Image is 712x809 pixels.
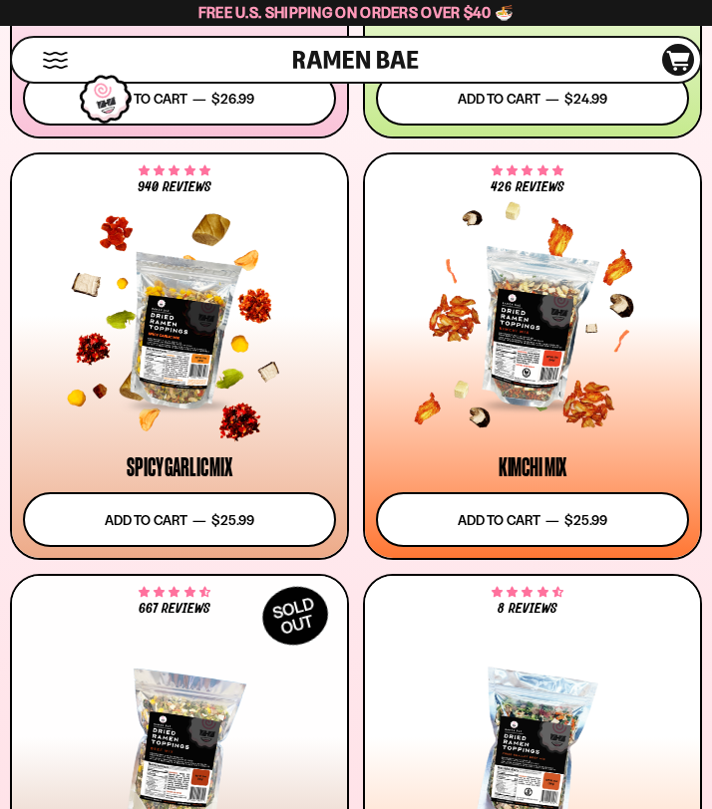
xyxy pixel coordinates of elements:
[23,492,336,547] button: Add to cart — $25.99
[139,167,209,175] span: 4.75 stars
[198,3,515,22] span: Free U.S. Shipping on Orders over $40 🍜
[491,180,564,194] span: 426 reviews
[252,576,338,656] div: SOLD OUT
[492,589,562,597] span: 4.62 stars
[127,455,231,479] div: Spicy Garlic Mix
[42,52,69,69] button: Mobile Menu Trigger
[376,71,689,126] button: Add to cart — $24.99
[498,602,557,616] span: 8 reviews
[492,167,562,175] span: 4.76 stars
[499,455,566,479] div: Kimchi Mix
[23,71,336,126] button: Add to cart — $26.99
[138,180,211,194] span: 940 reviews
[10,152,349,560] a: 4.75 stars 940 reviews Spicy Garlic Mix Add to cart — $25.99
[376,492,689,547] button: Add to cart — $25.99
[139,602,210,616] span: 667 reviews
[363,152,702,560] a: 4.76 stars 426 reviews Kimchi Mix Add to cart — $25.99
[139,589,209,597] span: 4.64 stars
